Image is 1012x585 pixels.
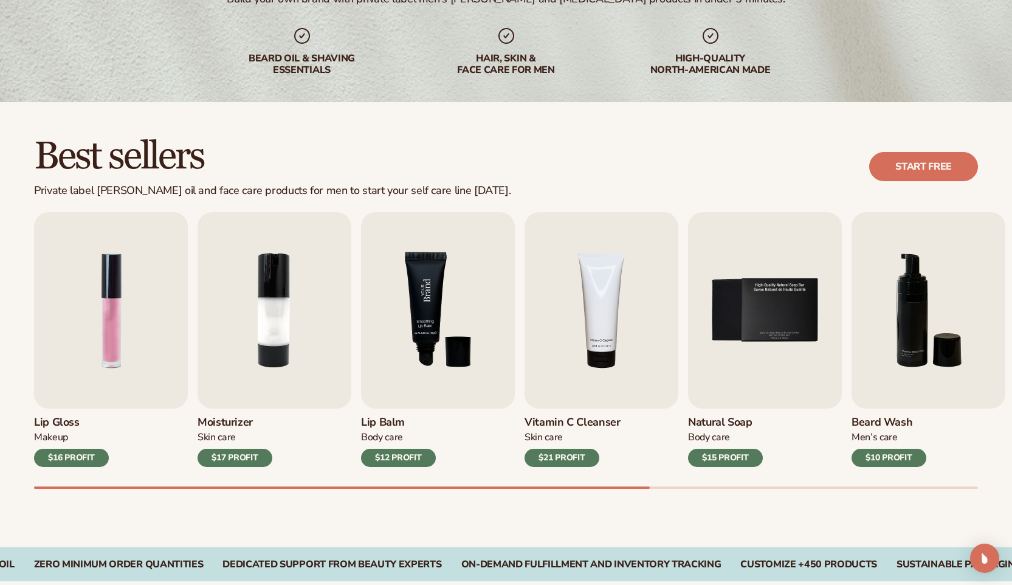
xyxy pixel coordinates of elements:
[198,416,272,429] h3: Moisturizer
[198,212,351,467] a: 2 / 9
[34,184,511,198] div: Private label [PERSON_NAME] oil and face care products for men to start your self care line [DATE].
[361,431,436,444] div: Body Care
[34,559,204,570] div: Zero Minimum Order QuantitieS
[361,212,515,467] a: 3 / 9
[34,449,109,467] div: $16 PROFIT
[688,212,842,467] a: 5 / 9
[525,416,621,429] h3: Vitamin C Cleanser
[869,152,978,181] a: Start free
[852,449,926,467] div: $10 PROFIT
[198,431,272,444] div: Skin Care
[525,212,678,467] a: 4 / 9
[224,53,380,76] div: beard oil & shaving essentials
[198,449,272,467] div: $17 PROFIT
[34,431,109,444] div: Makeup
[34,212,188,467] a: 1 / 9
[688,416,763,429] h3: Natural Soap
[740,559,877,570] div: CUSTOMIZE +450 PRODUCTS
[222,559,441,570] div: Dedicated Support From Beauty Experts
[688,431,763,444] div: Body Care
[970,544,999,573] div: Open Intercom Messenger
[429,53,584,76] div: hair, skin & face care for men
[361,449,436,467] div: $12 PROFIT
[361,416,436,429] h3: Lip Balm
[852,212,1005,467] a: 6 / 9
[525,449,599,467] div: $21 PROFIT
[525,431,621,444] div: Skin Care
[461,559,721,570] div: On-Demand Fulfillment and Inventory Tracking
[688,449,763,467] div: $15 PROFIT
[34,136,511,177] h2: Best sellers
[852,431,926,444] div: Men’s Care
[852,416,926,429] h3: Beard Wash
[361,212,515,409] img: Shopify Image 4
[633,53,788,76] div: High-quality North-american made
[34,416,109,429] h3: Lip Gloss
